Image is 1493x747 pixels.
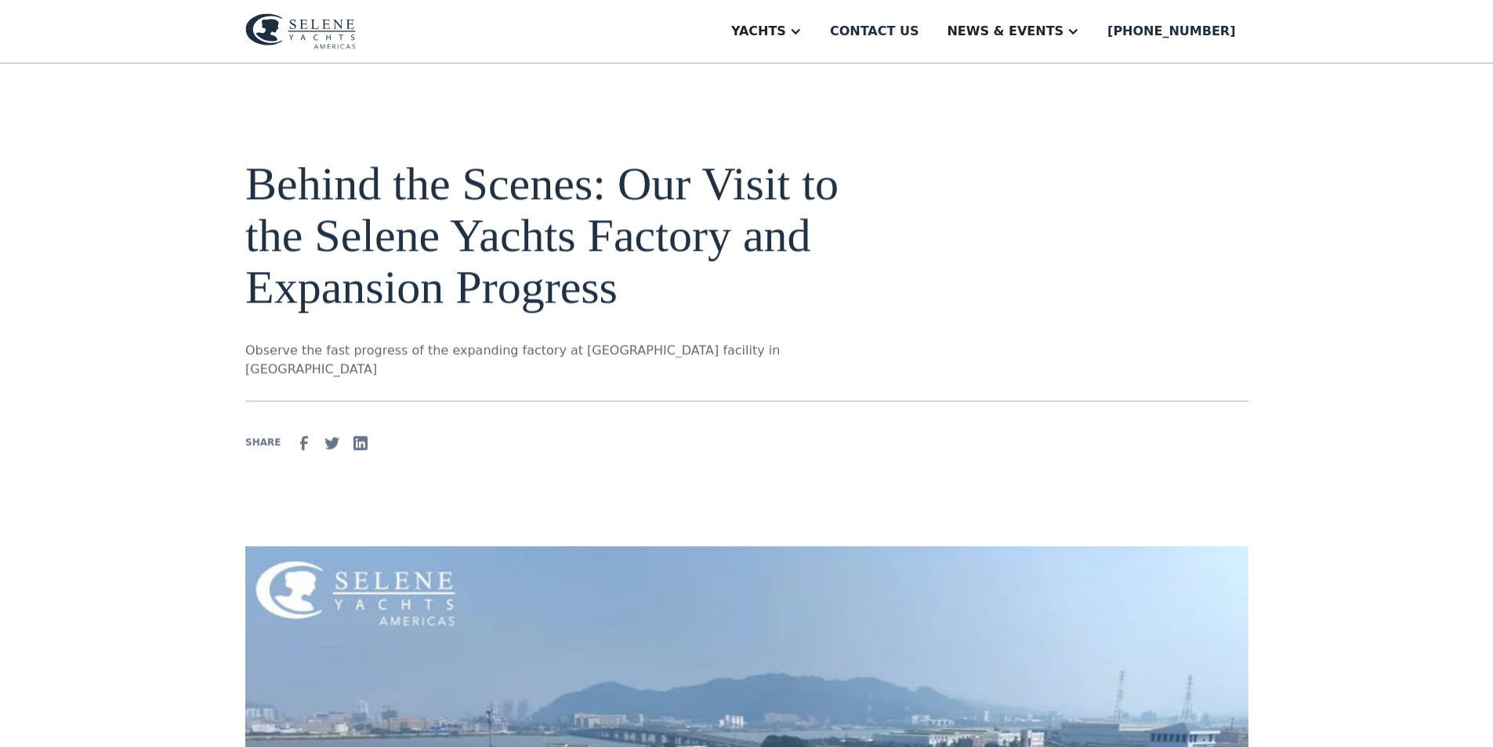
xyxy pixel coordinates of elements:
h1: Behind the Scenes: Our Visit to the Selene Yachts Factory and Expansion Progress [245,158,897,313]
div: [PHONE_NUMBER] [1107,22,1235,41]
div: Yachts [731,22,786,41]
div: SHARE [245,436,281,450]
div: News & EVENTS [947,22,1064,41]
img: Linkedin [351,433,370,452]
img: Twitter [323,433,342,452]
div: Contact us [830,22,919,41]
img: facebook [295,433,313,452]
img: logo [245,13,356,49]
p: Observe the fast progress of the expanding factory at [GEOGRAPHIC_DATA] facility in [GEOGRAPHIC_D... [245,341,897,379]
